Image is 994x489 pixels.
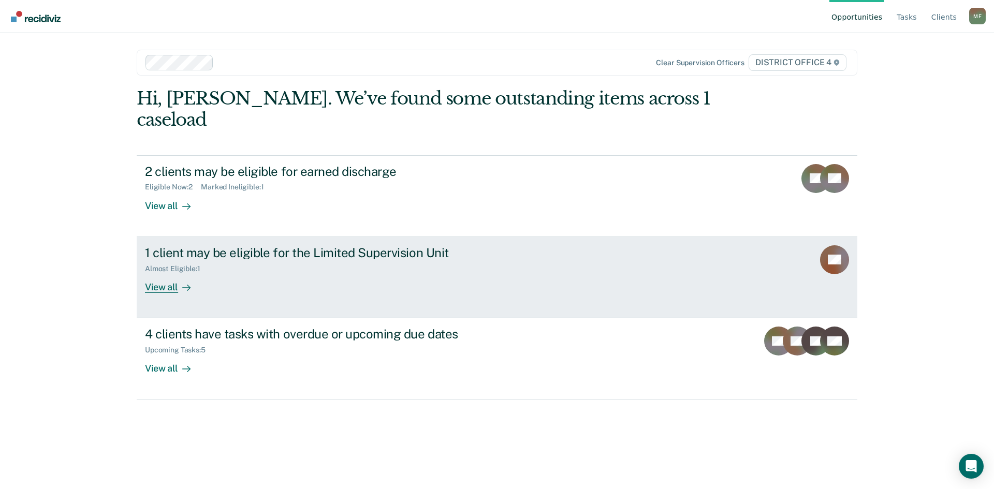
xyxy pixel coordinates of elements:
div: View all [145,191,203,212]
div: 1 client may be eligible for the Limited Supervision Unit [145,245,508,260]
div: View all [145,354,203,375]
button: Profile dropdown button [969,8,986,24]
div: Hi, [PERSON_NAME]. We’ve found some outstanding items across 1 caseload [137,88,713,130]
div: Upcoming Tasks : 5 [145,346,214,354]
div: Almost Eligible : 1 [145,264,209,273]
div: Clear supervision officers [656,58,744,67]
div: View all [145,273,203,293]
a: 1 client may be eligible for the Limited Supervision UnitAlmost Eligible:1View all [137,237,857,318]
a: 4 clients have tasks with overdue or upcoming due datesUpcoming Tasks:5View all [137,318,857,399]
span: DISTRICT OFFICE 4 [749,54,846,71]
div: M F [969,8,986,24]
img: Recidiviz [11,11,61,22]
div: 2 clients may be eligible for earned discharge [145,164,508,179]
div: Marked Ineligible : 1 [201,183,272,191]
div: Eligible Now : 2 [145,183,201,191]
a: 2 clients may be eligible for earned dischargeEligible Now:2Marked Ineligible:1View all [137,155,857,237]
div: Open Intercom Messenger [959,454,984,479]
div: 4 clients have tasks with overdue or upcoming due dates [145,327,508,342]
